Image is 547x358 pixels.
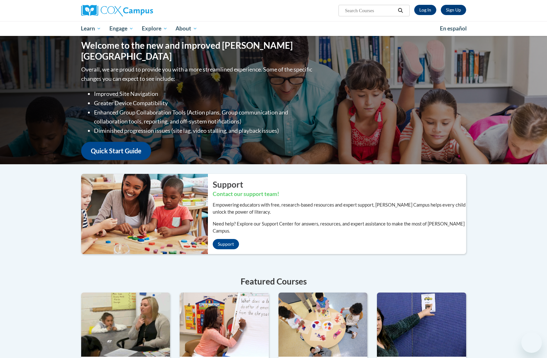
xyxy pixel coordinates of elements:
[213,239,239,249] a: Support
[175,25,197,32] span: About
[436,22,471,35] a: En español
[344,7,396,14] input: Search Courses
[81,5,153,16] img: Cox Campus
[81,40,314,62] h1: Welcome to the new and improved [PERSON_NAME][GEOGRAPHIC_DATA]
[81,293,170,357] img: Oral Language is the Foundation for Literacy
[440,25,467,32] span: En español
[171,21,201,36] a: About
[94,98,314,108] li: Greater Device Compatibility
[213,179,466,190] h2: Support
[521,332,542,353] iframe: Button to launch messaging window
[414,5,436,15] a: Log In
[72,21,476,36] div: Main menu
[81,275,466,288] h4: Featured Courses
[213,201,466,216] p: Empowering educators with free, research-based resources and expert support, [PERSON_NAME] Campus...
[81,142,151,160] a: Quick Start Guide
[142,25,167,32] span: Explore
[94,126,314,135] li: Diminished progression issues (site lag, video stalling, and playback issues)
[109,25,133,32] span: Engage
[441,5,466,15] a: Register
[278,293,368,357] img: Monitoring Children’s Progress in Language & Literacy in the Early Years
[138,21,172,36] a: Explore
[213,220,466,234] p: Need help? Explore our Support Center for answers, resources, and expert assistance to make the m...
[396,7,405,14] button: Search
[377,293,466,357] img: Data-Driven Instruction
[213,190,466,198] h3: Contact our support team!
[81,65,314,83] p: Overall, we are proud to provide you with a more streamlined experience. Some of the specific cha...
[81,5,203,16] a: Cox Campus
[76,174,208,254] img: ...
[81,25,101,32] span: Learn
[77,21,106,36] a: Learn
[94,89,314,98] li: Improved Site Navigation
[94,108,314,126] li: Enhanced Group Collaboration Tools (Action plans, Group communication and collaboration tools, re...
[105,21,138,36] a: Engage
[180,293,269,357] img: Emergent Literacy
